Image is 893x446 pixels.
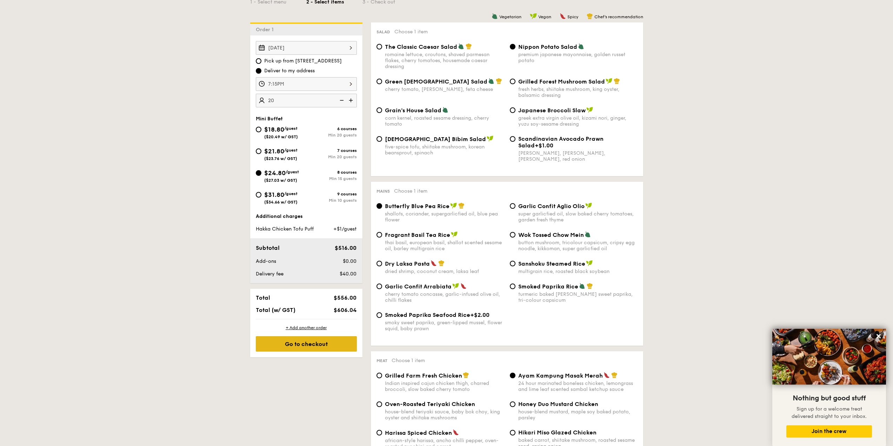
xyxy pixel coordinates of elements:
input: Hikari Miso Glazed Chickenbaked carrot, shiitake mushroom, roasted sesame seed, spring onion [510,430,515,435]
span: Harissa Spiced Chicken [385,430,452,436]
img: icon-vegetarian.fe4039eb.svg [578,43,584,49]
div: Min 15 guests [306,176,357,181]
span: Vegan [538,14,551,19]
img: icon-chef-hat.a58ddaea.svg [458,202,465,209]
span: Pick up from [STREET_ADDRESS] [264,58,342,65]
span: Meat [376,358,387,363]
img: icon-vegetarian.fe4039eb.svg [579,283,585,289]
input: Grilled Farm Fresh ChickenIndian inspired cajun chicken thigh, charred broccoli, slow baked cherr... [376,373,382,378]
span: /guest [286,169,299,174]
div: fresh herbs, shiitake mushroom, king oyster, balsamic dressing [518,86,638,98]
span: Scandinavian Avocado Prawn Salad [518,135,604,149]
img: icon-reduce.1d2dbef1.svg [336,94,346,107]
img: icon-vegetarian.fe4039eb.svg [458,43,464,49]
img: icon-vegetarian.fe4039eb.svg [492,13,498,19]
div: romaine lettuce, croutons, shaved parmesan flakes, cherry tomatoes, housemade caesar dressing [385,52,504,69]
input: Nippon Potato Saladpremium japanese mayonnaise, golden russet potato [510,44,515,49]
img: icon-chef-hat.a58ddaea.svg [466,43,472,49]
input: Deliver to my address [256,68,261,74]
input: $24.80/guest($27.03 w/ GST)8 coursesMin 15 guests [256,170,261,176]
img: icon-vegan.f8ff3823.svg [585,202,592,209]
span: Sanshoku Steamed Rice [518,260,585,267]
span: Hakka Chicken Tofu Puff [256,226,314,232]
div: Min 20 guests [306,154,357,159]
span: Oven-Roasted Teriyaki Chicken [385,401,475,407]
div: Min 10 guests [306,198,357,203]
img: icon-chef-hat.a58ddaea.svg [611,372,618,378]
img: icon-add.58712e84.svg [346,94,357,107]
div: cherry tomato, [PERSON_NAME], feta cheese [385,86,504,92]
span: Wok Tossed Chow Mein [518,232,584,238]
div: five-spice tofu, shiitake mushroom, korean beansprout, spinach [385,144,504,156]
div: super garlicfied oil, slow baked cherry tomatoes, garden fresh thyme [518,211,638,223]
span: Mini Buffet [256,116,283,122]
img: icon-spicy.37a8142b.svg [604,372,610,378]
img: icon-spicy.37a8142b.svg [560,13,566,19]
input: $31.80/guest($34.66 w/ GST)9 coursesMin 10 guests [256,192,261,198]
div: house-blend mustard, maple soy baked potato, parsley [518,409,638,421]
button: Close [873,331,884,342]
input: Event date [256,41,357,55]
span: $24.80 [264,169,286,177]
input: Wok Tossed Chow Meinbutton mushroom, tricolour capsicum, cripsy egg noodle, kikkoman, super garli... [510,232,515,238]
input: Scandinavian Avocado Prawn Salad+$1.00[PERSON_NAME], [PERSON_NAME], [PERSON_NAME], red onion [510,136,515,142]
div: 8 courses [306,170,357,175]
input: $21.80/guest($23.76 w/ GST)7 coursesMin 20 guests [256,148,261,154]
span: Grain's House Salad [385,107,441,114]
span: Grilled Forest Mushroom Salad [518,78,605,85]
span: Sign up for a welcome treat delivered straight to your inbox. [792,406,867,419]
input: Green [DEMOGRAPHIC_DATA] Saladcherry tomato, [PERSON_NAME], feta cheese [376,79,382,84]
img: icon-vegan.f8ff3823.svg [451,231,458,238]
img: icon-chef-hat.a58ddaea.svg [496,78,502,84]
span: Garlic Confit Aglio Olio [518,203,585,209]
span: Mains [376,189,390,194]
div: premium japanese mayonnaise, golden russet potato [518,52,638,64]
div: cherry tomato concasse, garlic-infused olive oil, chilli flakes [385,291,504,303]
span: $0.00 [343,258,356,264]
div: thai basil, european basil, shallot scented sesame oil, barley multigrain rice [385,240,504,252]
img: icon-chef-hat.a58ddaea.svg [463,372,469,378]
img: icon-spicy.37a8142b.svg [453,429,459,435]
span: Total [256,294,270,301]
img: icon-vegan.f8ff3823.svg [530,13,537,19]
input: $18.80/guest($20.49 w/ GST)6 coursesMin 20 guests [256,127,261,132]
img: icon-vegan.f8ff3823.svg [586,260,593,266]
span: Choose 1 item [394,188,427,194]
span: Delivery fee [256,271,284,277]
div: 9 courses [306,192,357,197]
span: Vegetarian [499,14,521,19]
div: greek extra virgin olive oil, kizami nori, ginger, yuzu soy-sesame dressing [518,115,638,127]
img: icon-vegetarian.fe4039eb.svg [585,231,591,238]
img: icon-vegan.f8ff3823.svg [452,283,459,289]
span: +$1/guest [333,226,356,232]
span: Fragrant Basil Tea Rice [385,232,450,238]
input: Japanese Broccoli Slawgreek extra virgin olive oil, kizami nori, ginger, yuzu soy-sesame dressing [510,107,515,113]
div: Min 20 guests [306,133,357,138]
span: +$1.00 [535,142,553,149]
span: /guest [284,126,298,131]
span: ($23.76 w/ GST) [264,156,297,161]
input: Grain's House Saladcorn kernel, roasted sesame dressing, cherry tomato [376,107,382,113]
div: corn kernel, roasted sesame dressing, cherry tomato [385,115,504,127]
div: turmeric baked [PERSON_NAME] sweet paprika, tri-colour capsicum [518,291,638,303]
span: $516.00 [335,245,356,251]
img: icon-chef-hat.a58ddaea.svg [587,13,593,19]
input: Event time [256,77,357,91]
span: ($20.49 w/ GST) [264,134,298,139]
span: Subtotal [256,245,280,251]
div: [PERSON_NAME], [PERSON_NAME], [PERSON_NAME], red onion [518,150,638,162]
div: Indian inspired cajun chicken thigh, charred broccoli, slow baked cherry tomato [385,380,504,392]
span: $40.00 [340,271,356,277]
span: Choose 1 item [392,358,425,364]
img: icon-chef-hat.a58ddaea.svg [587,283,593,289]
input: Sanshoku Steamed Ricemultigrain rice, roasted black soybean [510,261,515,266]
span: Green [DEMOGRAPHIC_DATA] Salad [385,78,487,85]
img: icon-spicy.37a8142b.svg [431,260,437,266]
span: /guest [284,148,298,153]
span: $606.04 [334,307,356,313]
input: Garlic Confit Arrabiatacherry tomato concasse, garlic-infused olive oil, chilli flakes [376,284,382,289]
span: [DEMOGRAPHIC_DATA] Bibim Salad [385,136,486,142]
span: Deliver to my address [264,67,315,74]
span: Choose 1 item [394,29,428,35]
span: Total (w/ GST) [256,307,295,313]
